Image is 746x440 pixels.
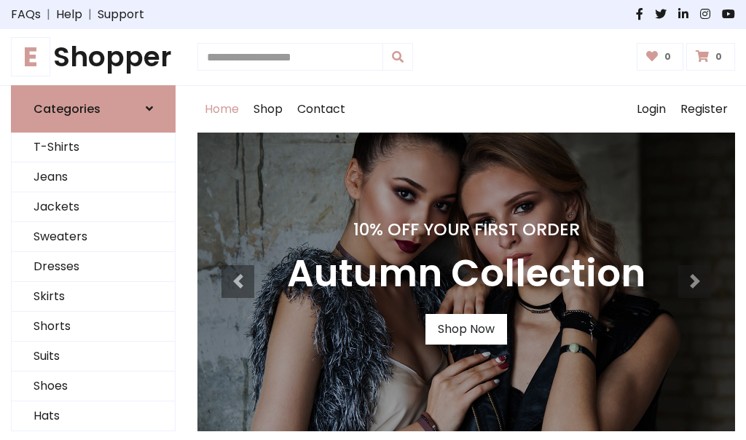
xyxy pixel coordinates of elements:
[637,43,684,71] a: 0
[629,86,673,133] a: Login
[82,6,98,23] span: |
[290,86,353,133] a: Contact
[12,133,175,162] a: T-Shirts
[11,6,41,23] a: FAQs
[56,6,82,23] a: Help
[661,50,675,63] span: 0
[197,86,246,133] a: Home
[11,37,50,76] span: E
[12,222,175,252] a: Sweaters
[12,162,175,192] a: Jeans
[34,102,101,116] h6: Categories
[686,43,735,71] a: 0
[673,86,735,133] a: Register
[246,86,290,133] a: Shop
[12,342,175,372] a: Suits
[287,219,645,240] h4: 10% Off Your First Order
[12,192,175,222] a: Jackets
[12,372,175,401] a: Shoes
[12,312,175,342] a: Shorts
[12,282,175,312] a: Skirts
[425,314,507,345] a: Shop Now
[11,41,176,74] a: EShopper
[11,85,176,133] a: Categories
[12,252,175,282] a: Dresses
[287,251,645,296] h3: Autumn Collection
[12,401,175,431] a: Hats
[11,41,176,74] h1: Shopper
[712,50,726,63] span: 0
[98,6,144,23] a: Support
[41,6,56,23] span: |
